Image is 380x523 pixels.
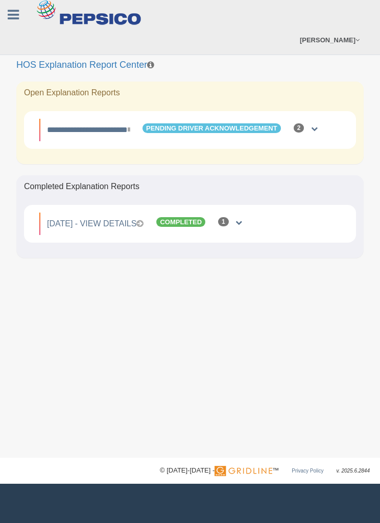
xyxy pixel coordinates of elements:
[47,219,144,228] a: [DATE] - View Details
[218,217,229,226] div: 1
[156,217,205,227] span: Completed
[295,25,365,55] a: [PERSON_NAME]
[160,465,370,476] div: © [DATE]-[DATE] - ™
[16,82,364,104] div: Open Explanation Reports
[337,468,370,474] span: v. 2025.6.2844
[294,123,304,133] div: 2
[215,466,272,476] img: Gridline
[16,175,364,198] div: Completed Explanation Reports
[292,468,323,474] a: Privacy Policy
[142,123,281,133] span: Pending Driver Acknowledgement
